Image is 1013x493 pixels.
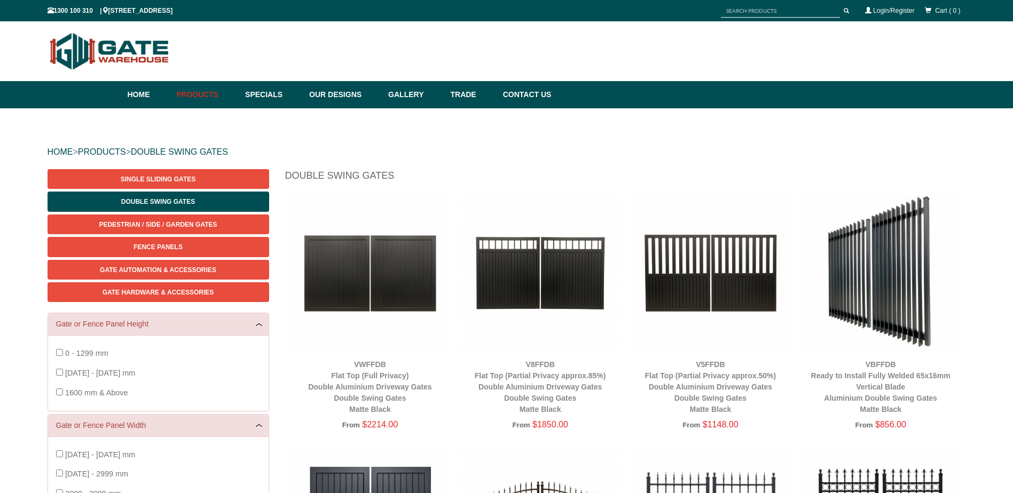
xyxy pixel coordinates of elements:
span: $856.00 [875,420,906,429]
span: $1148.00 [703,420,739,429]
a: Specials [240,81,304,108]
a: VWFFDBFlat Top (Full Privacy)Double Aluminium Driveway GatesDouble Swing GatesMatte Black [308,360,431,414]
span: $1850.00 [532,420,568,429]
input: SEARCH PRODUCTS [721,4,840,18]
a: Gate Hardware & Accessories [48,282,269,302]
a: Pedestrian / Side / Garden Gates [48,214,269,234]
span: 0 - 1299 mm [65,349,108,357]
span: From [682,421,700,429]
a: Gate Automation & Accessories [48,260,269,280]
a: Gate or Fence Panel Height [56,319,261,330]
span: From [855,421,873,429]
span: Fence Panels [134,243,183,251]
a: HOME [48,147,73,156]
span: Single Sliding Gates [121,176,195,183]
img: Gate Warehouse [48,27,172,76]
a: V5FFDBFlat Top (Partial Privacy approx.50%)Double Aluminium Driveway GatesDouble Swing GatesMatte... [645,360,776,414]
span: Double Swing Gates [121,198,195,205]
span: From [342,421,360,429]
span: 1600 mm & Above [65,388,128,397]
a: Gallery [383,81,445,108]
span: Gate Automation & Accessories [100,266,216,274]
a: Contact Us [498,81,552,108]
span: [DATE] - [DATE] mm [65,369,135,377]
span: From [512,421,530,429]
span: Cart ( 0 ) [935,7,960,14]
span: 1300 100 310 | [STREET_ADDRESS] [48,7,173,14]
a: DOUBLE SWING GATES [131,147,228,156]
a: Our Designs [304,81,383,108]
span: [DATE] - 2999 mm [65,470,128,478]
a: V8FFDBFlat Top (Partial Privacy approx.85%)Double Aluminium Driveway GatesDouble Swing GatesMatte... [475,360,606,414]
a: VBFFDBReady to Install Fully Welded 65x16mm Vertical BladeAluminium Double Swing GatesMatte Black [811,360,951,414]
a: Trade [445,81,497,108]
img: VBFFDB - Ready to Install Fully Welded 65x16mm Vertical Blade - Aluminium Double Swing Gates - Ma... [801,193,961,353]
a: PRODUCTS [78,147,126,156]
a: Fence Panels [48,237,269,257]
div: > > [48,135,966,169]
a: Products [171,81,240,108]
a: Double Swing Gates [48,192,269,211]
img: V8FFDB - Flat Top (Partial Privacy approx.85%) - Double Aluminium Driveway Gates - Double Swing G... [460,193,620,353]
img: VWFFDB - Flat Top (Full Privacy) - Double Aluminium Driveway Gates - Double Swing Gates - Matte B... [290,193,450,353]
a: Home [128,81,171,108]
h1: Double Swing Gates [285,169,966,188]
span: $2214.00 [362,420,398,429]
span: Gate Hardware & Accessories [103,289,214,296]
img: V5FFDB - Flat Top (Partial Privacy approx.50%) - Double Aluminium Driveway Gates - Double Swing G... [631,193,790,353]
span: Pedestrian / Side / Garden Gates [99,221,217,228]
a: Login/Register [873,7,914,14]
span: [DATE] - [DATE] mm [65,450,135,459]
a: Single Sliding Gates [48,169,269,189]
a: Gate or Fence Panel Width [56,420,261,431]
